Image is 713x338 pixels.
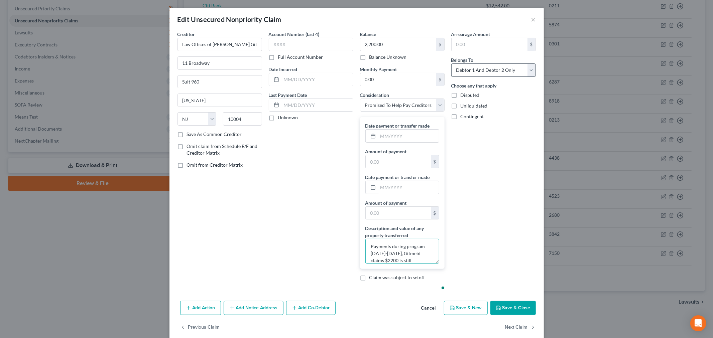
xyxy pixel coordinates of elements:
[365,199,407,206] label: Amount of payment
[286,301,336,315] button: Add Co-Debtor
[365,148,407,155] label: Amount of payment
[178,75,262,88] input: Apt, Suite, etc...
[505,320,536,334] button: Next Claim
[360,31,376,38] label: Balance
[269,38,353,51] input: XXXX
[451,82,497,89] label: Choose any that apply
[269,92,307,99] label: Last Payment Date
[269,31,320,38] label: Account Number (last 4)
[187,131,242,138] label: Save As Common Creditor
[452,38,527,51] input: 0.00
[416,302,441,315] button: Cancel
[180,320,220,334] button: Previous Claim
[490,301,536,315] button: Save & Close
[444,301,488,315] button: Save & New
[187,162,243,168] span: Omit from Creditor Matrix
[451,31,490,38] label: Arrearage Amount
[269,66,298,73] label: Date Incurred
[461,92,480,98] span: Disputed
[369,54,407,60] label: Balance Unknown
[365,122,430,129] label: Date payment or transfer made
[278,54,323,60] label: Full Account Number
[278,114,298,121] label: Unknown
[461,103,488,109] span: Unliquidated
[369,275,425,280] span: Claim was subject to setoff
[436,38,444,51] div: $
[366,207,431,219] input: 0.00
[187,143,258,156] span: Omit claim from Schedule E/F and Creditor Matrix
[451,57,474,63] span: Belongs To
[360,73,436,86] input: 0.00
[365,239,439,264] textarea: To enrich screen reader interactions, please activate Accessibility in Grammarly extension settings
[177,38,262,51] input: Search creditor by name...
[531,15,536,23] button: ×
[360,92,389,99] label: Consideration
[365,174,430,181] label: Date payment or transfer made
[365,225,439,239] label: Description and value of any property transferred
[177,31,195,37] span: Creditor
[177,15,281,24] div: Edit Unsecured Nonpriority Claim
[180,301,221,315] button: Add Action
[360,38,436,51] input: 0.00
[223,112,262,126] input: Enter zip...
[178,57,262,69] input: Enter address...
[281,99,353,112] input: MM/DD/YYYY
[224,301,283,315] button: Add Notice Address
[366,155,431,168] input: 0.00
[360,66,397,73] label: Monthly Payment
[436,73,444,86] div: $
[431,155,439,168] div: $
[690,315,706,331] div: Open Intercom Messenger
[281,73,353,86] input: MM/DD/YYYY
[527,38,536,51] div: $
[178,94,262,107] input: Enter city...
[461,114,484,119] span: Contingent
[378,181,439,194] input: MM/YYYY
[431,207,439,219] div: $
[378,130,439,142] input: MM/YYYY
